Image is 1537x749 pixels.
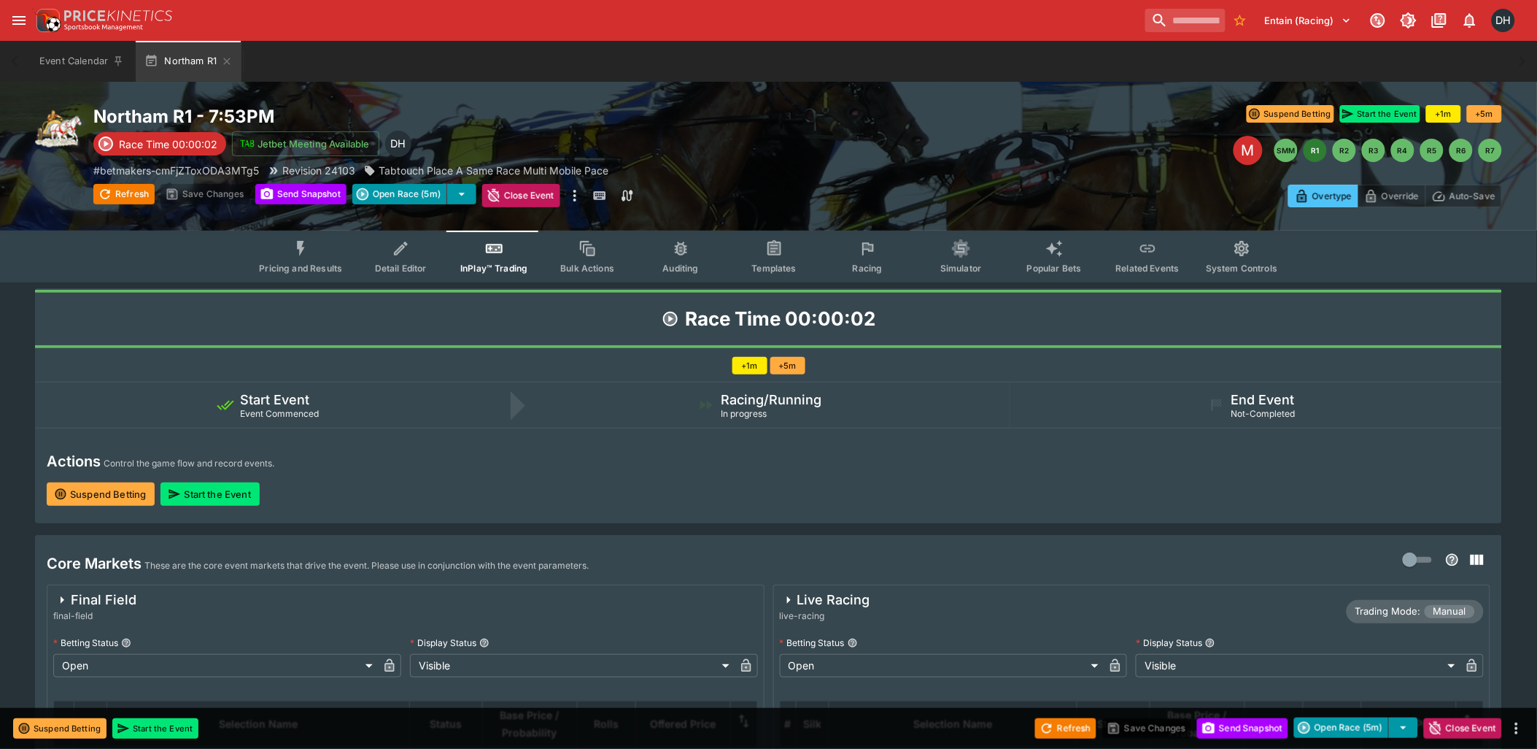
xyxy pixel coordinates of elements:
span: Auditing [663,263,699,274]
p: Control the game flow and record events. [104,456,274,471]
th: Offered Price [635,701,730,747]
h5: End Event [1231,391,1295,408]
p: Overtype [1312,188,1352,204]
span: Related Events [1116,263,1180,274]
p: Display Status [410,637,476,649]
button: Connected to PK [1365,7,1391,34]
p: Auto-Save [1449,188,1495,204]
button: Refresh [1035,718,1096,739]
span: Bulk Actions [560,263,614,274]
h2: Copy To Clipboard [93,105,798,128]
button: Open Race (5m) [352,184,447,204]
img: PriceKinetics Logo [32,6,61,35]
button: Display Status [1205,638,1215,648]
div: David Howard [385,131,411,157]
p: Tabtouch Place A Same Race Multi Mobile Pace [379,163,608,178]
th: Status [409,701,482,747]
button: Close Event [482,184,560,207]
p: Betting Status [53,637,118,649]
div: Edit Meeting [1234,136,1263,165]
p: Display Status [1136,637,1202,649]
th: Offered Price [1362,701,1457,747]
button: Northam R1 [136,41,241,82]
span: Event Commenced [240,408,319,419]
button: Select Tenant [1256,9,1360,32]
div: Visible [1136,654,1460,677]
th: Rolls [1245,701,1304,747]
div: split button [1294,718,1418,738]
button: Open Race (5m) [1294,718,1389,738]
h5: Start Event [240,391,309,408]
div: Tabtouch Place A Same Race Multi Mobile Pace [364,163,608,178]
button: Refresh [93,184,155,204]
button: David Howard [1487,4,1519,37]
th: Silk [74,701,107,747]
div: Live Racing [780,591,870,609]
button: Suspend Betting [47,483,155,506]
button: +1m [732,357,767,374]
span: Detail Editor [375,263,427,274]
button: open drawer [6,7,32,34]
button: Documentation [1426,7,1452,34]
nav: pagination navigation [1274,139,1502,162]
p: Revision 24103 [282,163,355,178]
button: Override [1358,185,1425,207]
img: jetbet-logo.svg [240,137,255,151]
button: Overtype [1288,185,1358,207]
div: Open [780,654,1104,677]
div: Final Field [53,591,136,609]
button: SMM [1274,139,1298,162]
button: Display Status [479,638,489,648]
span: Not-Completed [1231,408,1296,419]
th: Rolls [577,701,635,747]
th: Selection Name [107,701,410,747]
button: R5 [1420,139,1444,162]
button: Send Snapshot [1197,718,1288,739]
button: +5m [1467,105,1502,123]
button: Notifications [1457,7,1483,34]
button: Jetbet Meeting Available [232,131,379,156]
p: Copy To Clipboard [93,163,259,178]
th: Independent [1304,701,1362,747]
button: Start the Event [1340,105,1420,123]
button: R1 [1304,139,1327,162]
button: select merge strategy [1389,718,1418,738]
span: Racing [853,263,883,274]
button: more [566,184,584,207]
img: Sportsbook Management [64,24,143,31]
span: Manual [1425,604,1475,619]
button: R2 [1333,139,1356,162]
th: Silk [796,701,829,747]
button: R7 [1479,139,1502,162]
button: Send Snapshot [255,184,346,204]
th: Base Price / Probability [482,701,577,747]
p: Betting Status [780,637,845,649]
span: Pricing and Results [259,263,342,274]
span: In progress [721,408,767,419]
div: Event type filters [247,231,1289,283]
span: InPlay™ Trading [460,263,527,274]
button: Suspend Betting [13,718,107,739]
button: Betting Status [848,638,858,648]
th: Status [1077,701,1150,747]
button: Start the Event [160,483,259,506]
button: No Bookmarks [1228,9,1252,32]
button: +5m [770,357,805,374]
th: # [780,701,796,747]
p: Override [1382,188,1419,204]
span: Popular Bets [1027,263,1082,274]
h5: Racing/Running [721,391,821,408]
span: System Controls [1206,263,1277,274]
button: R6 [1449,139,1473,162]
div: Start From [1288,185,1502,207]
th: # [54,701,74,747]
button: Close Event [1424,718,1502,739]
h4: Core Markets [47,554,142,573]
button: Event Calendar [31,41,133,82]
p: These are the core event markets that drive the event. Please use in conjunction with the event p... [144,558,589,573]
button: Toggle light/dark mode [1395,7,1422,34]
div: Visible [410,654,735,677]
button: Start the Event [112,718,198,739]
div: David Howard [1492,9,1515,32]
button: +1m [1426,105,1461,123]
